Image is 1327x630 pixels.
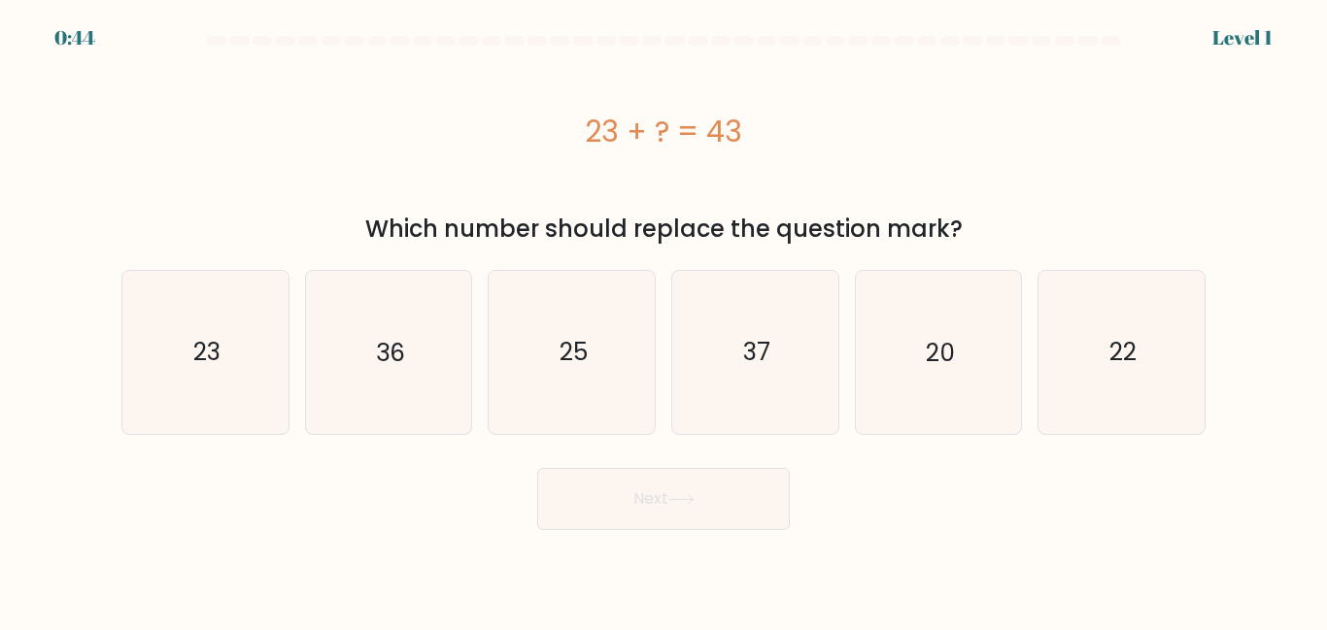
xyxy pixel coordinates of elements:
[54,23,95,52] div: 0:44
[133,212,1194,247] div: Which number should replace the question mark?
[121,110,1206,153] div: 23 + ? = 43
[1109,335,1137,369] text: 22
[560,335,588,369] text: 25
[1212,23,1273,52] div: Level 1
[193,335,221,369] text: 23
[537,468,790,530] button: Next
[743,335,770,369] text: 37
[376,335,405,369] text: 36
[926,335,955,369] text: 20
